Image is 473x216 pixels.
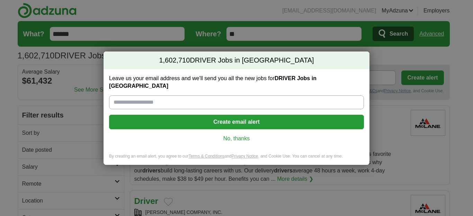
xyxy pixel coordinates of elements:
[104,153,369,165] div: By creating an email alert, you agree to our and , and Cookie Use. You can cancel at any time.
[232,154,258,159] a: Privacy Notice
[159,56,190,65] span: 1,602,710
[115,135,358,142] a: No, thanks
[104,51,369,69] h2: DRIVER Jobs in [GEOGRAPHIC_DATA]
[188,154,224,159] a: Terms & Conditions
[109,75,364,90] label: Leave us your email address and we'll send you all the new jobs for
[109,115,364,129] button: Create email alert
